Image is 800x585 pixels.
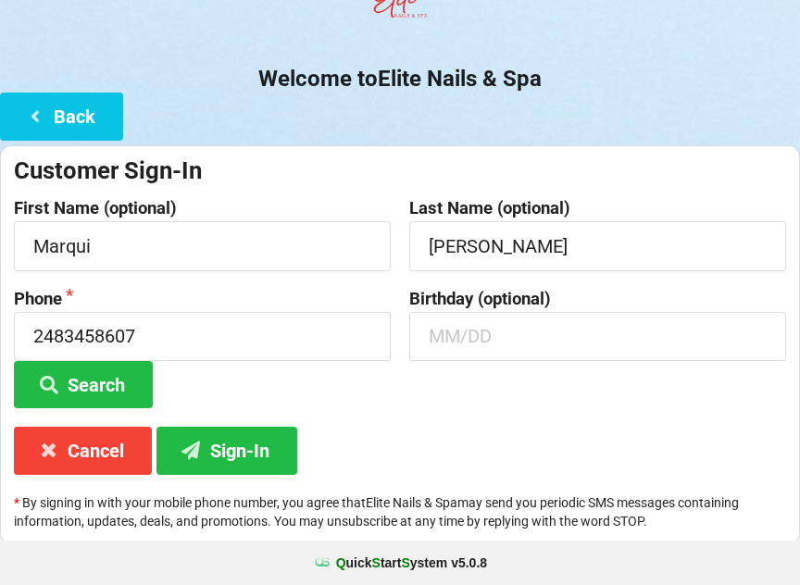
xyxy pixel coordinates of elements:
[14,361,153,408] button: Search
[336,554,487,572] b: uick tart ystem v 5.0.8
[409,290,786,308] label: Birthday (optional)
[409,312,786,361] input: MM/DD
[14,199,391,218] label: First Name (optional)
[313,554,331,572] img: favicon.ico
[336,555,346,570] span: Q
[401,555,409,570] span: S
[14,156,786,186] div: Customer Sign-In
[14,290,391,308] label: Phone
[156,427,297,474] button: Sign-In
[409,199,786,218] label: Last Name (optional)
[14,427,152,474] button: Cancel
[409,221,786,270] input: Last Name
[14,221,391,270] input: First Name
[14,493,786,530] p: By signing in with your mobile phone number, you agree that Elite Nails & Spa may send you period...
[14,312,391,361] input: 1234567890
[372,555,381,570] span: S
